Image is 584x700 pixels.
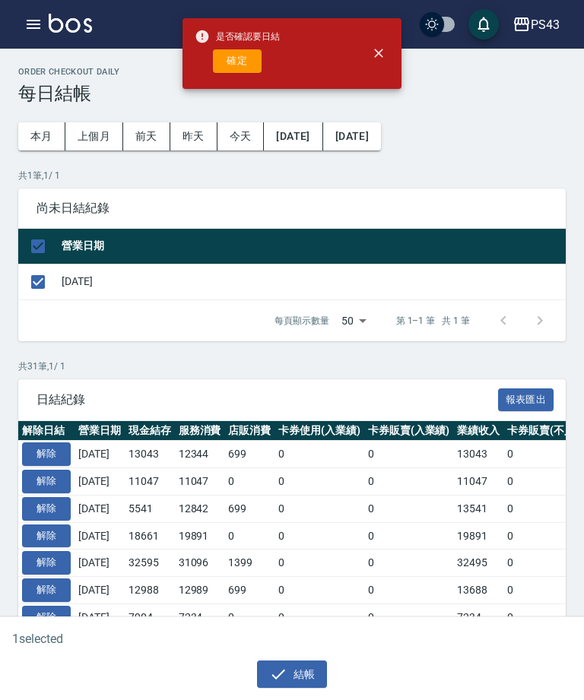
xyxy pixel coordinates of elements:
[275,441,364,468] td: 0
[213,49,262,73] button: 確定
[453,468,503,496] td: 11047
[453,522,503,550] td: 19891
[224,441,275,468] td: 699
[224,603,275,631] td: 0
[224,468,275,496] td: 0
[275,314,329,328] p: 每頁顯示數量
[364,550,454,577] td: 0
[175,468,225,496] td: 11047
[75,522,125,550] td: [DATE]
[58,264,566,299] td: [DATE]
[364,577,454,604] td: 0
[453,421,503,441] th: 業績收入
[224,522,275,550] td: 0
[22,551,71,575] button: 解除
[364,603,454,631] td: 0
[125,550,175,577] td: 32595
[175,550,225,577] td: 31096
[175,577,225,604] td: 12989
[123,122,170,150] button: 前天
[125,468,175,496] td: 11047
[75,495,125,522] td: [DATE]
[323,122,381,150] button: [DATE]
[36,392,498,407] span: 日結紀錄
[453,577,503,604] td: 13688
[506,9,566,40] button: PS43
[22,524,71,548] button: 解除
[453,603,503,631] td: 7234
[275,421,364,441] th: 卡券使用(入業績)
[18,169,566,182] p: 共 1 筆, 1 / 1
[36,201,547,216] span: 尚未日結紀錄
[75,550,125,577] td: [DATE]
[175,603,225,631] td: 7234
[364,468,454,496] td: 0
[58,229,566,264] th: 營業日期
[224,495,275,522] td: 699
[531,15,560,34] div: PS43
[175,421,225,441] th: 服務消費
[498,391,554,406] a: 報表匯出
[275,577,364,604] td: 0
[18,83,566,104] h3: 每日結帳
[275,522,364,550] td: 0
[275,603,364,631] td: 0
[125,577,175,604] td: 12988
[224,577,275,604] td: 699
[224,421,275,441] th: 店販消費
[468,9,499,40] button: save
[22,470,71,493] button: 解除
[453,550,503,577] td: 32495
[498,388,554,412] button: 報表匯出
[22,578,71,602] button: 解除
[125,421,175,441] th: 現金結存
[18,67,566,77] h2: Order checkout daily
[125,603,175,631] td: 7904
[125,522,175,550] td: 18661
[125,495,175,522] td: 5541
[22,606,71,629] button: 解除
[364,421,454,441] th: 卡券販賣(入業績)
[75,577,125,604] td: [DATE]
[12,629,63,648] h6: 1 selected
[18,360,566,373] p: 共 31 筆, 1 / 1
[22,442,71,466] button: 解除
[264,122,322,150] button: [DATE]
[224,550,275,577] td: 1399
[175,495,225,522] td: 12842
[22,497,71,521] button: 解除
[396,314,470,328] p: 第 1–1 筆 共 1 筆
[18,421,75,441] th: 解除日結
[275,495,364,522] td: 0
[125,441,175,468] td: 13043
[335,300,372,341] div: 50
[195,29,280,44] span: 是否確認要日結
[275,468,364,496] td: 0
[275,550,364,577] td: 0
[364,522,454,550] td: 0
[364,495,454,522] td: 0
[453,495,503,522] td: 13541
[75,421,125,441] th: 營業日期
[170,122,217,150] button: 昨天
[75,468,125,496] td: [DATE]
[175,441,225,468] td: 12344
[65,122,123,150] button: 上個月
[75,441,125,468] td: [DATE]
[18,122,65,150] button: 本月
[175,522,225,550] td: 19891
[49,14,92,33] img: Logo
[453,441,503,468] td: 13043
[75,603,125,631] td: [DATE]
[362,36,395,70] button: close
[257,660,328,689] button: 結帳
[217,122,265,150] button: 今天
[364,441,454,468] td: 0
